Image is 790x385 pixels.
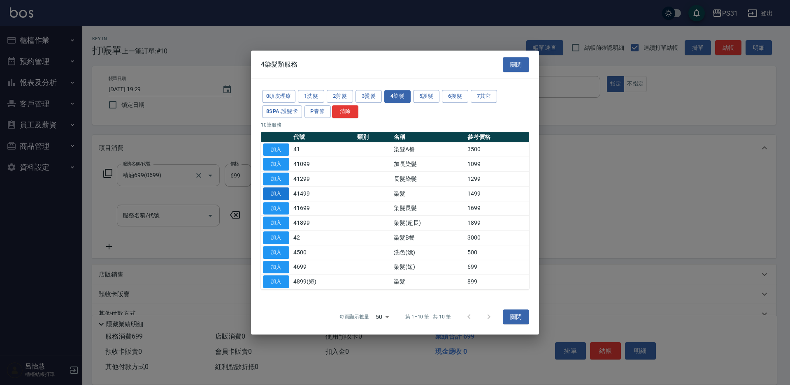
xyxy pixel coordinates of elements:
[262,105,302,118] button: 8SPA.護髮卡
[263,173,289,185] button: 加入
[392,157,465,172] td: 加長染髮
[291,157,355,172] td: 41099
[327,90,353,103] button: 2剪髮
[405,313,451,320] p: 第 1–10 筆 共 10 筆
[304,105,331,118] button: P春節
[465,231,529,245] td: 3000
[263,217,289,229] button: 加入
[263,143,289,156] button: 加入
[392,231,465,245] td: 染髮B餐
[465,274,529,289] td: 899
[263,231,289,244] button: 加入
[392,201,465,216] td: 染髮長髮
[392,172,465,187] td: 長髮染髮
[298,90,324,103] button: 1洗髮
[263,187,289,200] button: 加入
[465,132,529,143] th: 參考價格
[263,261,289,274] button: 加入
[291,274,355,289] td: 4899(短)
[392,245,465,260] td: 洗色(漂)
[471,90,497,103] button: 7其它
[465,172,529,187] td: 1299
[392,186,465,201] td: 染髮
[263,275,289,288] button: 加入
[465,216,529,231] td: 1899
[291,142,355,157] td: 41
[372,306,392,328] div: 50
[392,260,465,274] td: 染髮(短)
[465,186,529,201] td: 1499
[392,142,465,157] td: 染髮A餐
[263,246,289,259] button: 加入
[339,313,369,320] p: 每頁顯示數量
[465,245,529,260] td: 500
[503,309,529,325] button: 關閉
[392,132,465,143] th: 名稱
[263,158,289,171] button: 加入
[291,260,355,274] td: 4699
[261,60,297,69] span: 4染髮類服務
[291,245,355,260] td: 4500
[291,231,355,245] td: 42
[291,172,355,187] td: 41299
[332,105,358,118] button: 清除
[263,202,289,215] button: 加入
[262,90,295,103] button: 0頭皮理療
[392,274,465,289] td: 染髮
[355,132,392,143] th: 類別
[413,90,439,103] button: 5護髮
[503,57,529,72] button: 關閉
[465,157,529,172] td: 1099
[355,90,382,103] button: 3燙髮
[442,90,468,103] button: 6接髮
[291,186,355,201] td: 41499
[291,201,355,216] td: 41699
[392,216,465,231] td: 染髮(超長)
[291,132,355,143] th: 代號
[465,260,529,274] td: 699
[291,216,355,231] td: 41899
[384,90,411,103] button: 4染髮
[465,201,529,216] td: 1699
[465,142,529,157] td: 3500
[261,121,529,129] p: 10 筆服務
